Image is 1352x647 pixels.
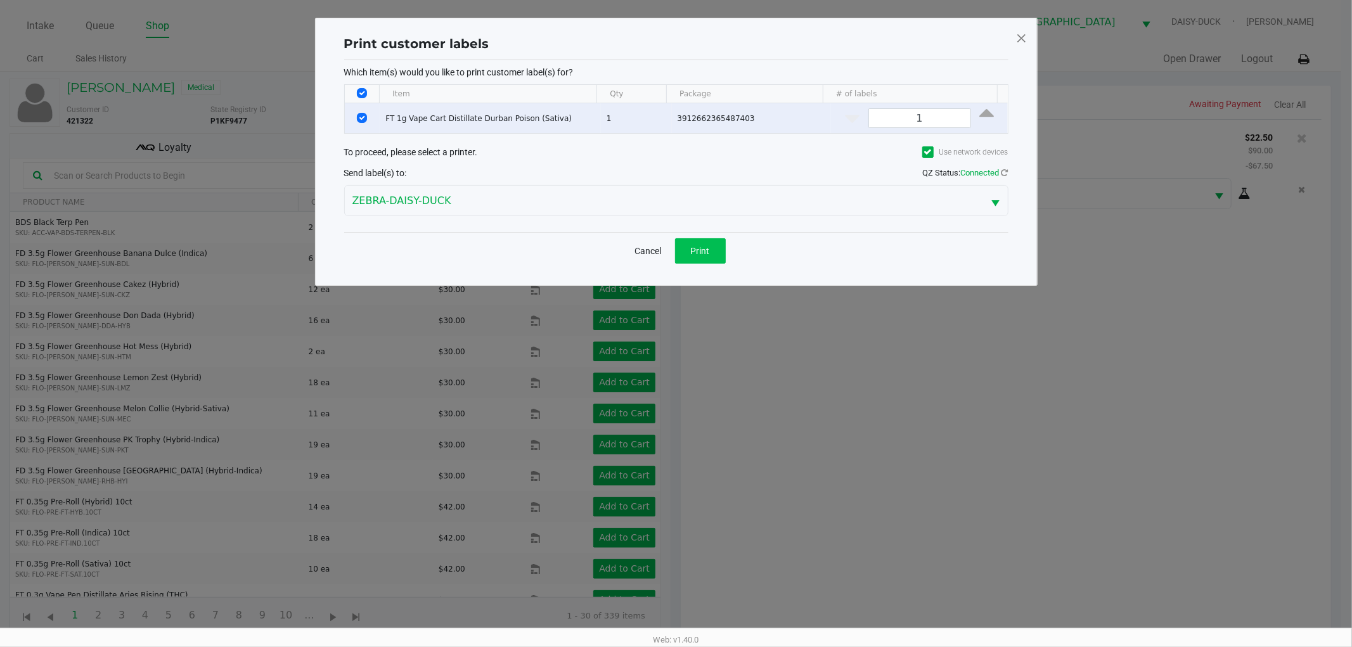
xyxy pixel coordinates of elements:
td: 3912662365487403 [672,103,831,133]
span: ZEBRA-DAISY-DUCK [352,193,976,208]
th: # of labels [823,85,996,103]
span: Print [691,246,710,256]
button: Cancel [627,238,670,264]
button: Select [984,186,1008,215]
input: Select All Rows [357,88,367,98]
button: Print [675,238,726,264]
th: Item [379,85,596,103]
div: Data table [345,85,1008,133]
span: Connected [961,168,1000,177]
input: Select Row [357,113,367,123]
th: Package [666,85,823,103]
span: Web: v1.40.0 [653,635,699,644]
span: Send label(s) to: [344,168,407,178]
p: Which item(s) would you like to print customer label(s) for? [344,67,1008,78]
th: Qty [596,85,666,103]
label: Use network devices [922,146,1008,158]
td: 1 [601,103,672,133]
h1: Print customer labels [344,34,489,53]
span: QZ Status: [923,168,1008,177]
span: To proceed, please select a printer. [344,147,478,157]
td: FT 1g Vape Cart Distillate Durban Poison (Sativa) [380,103,601,133]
